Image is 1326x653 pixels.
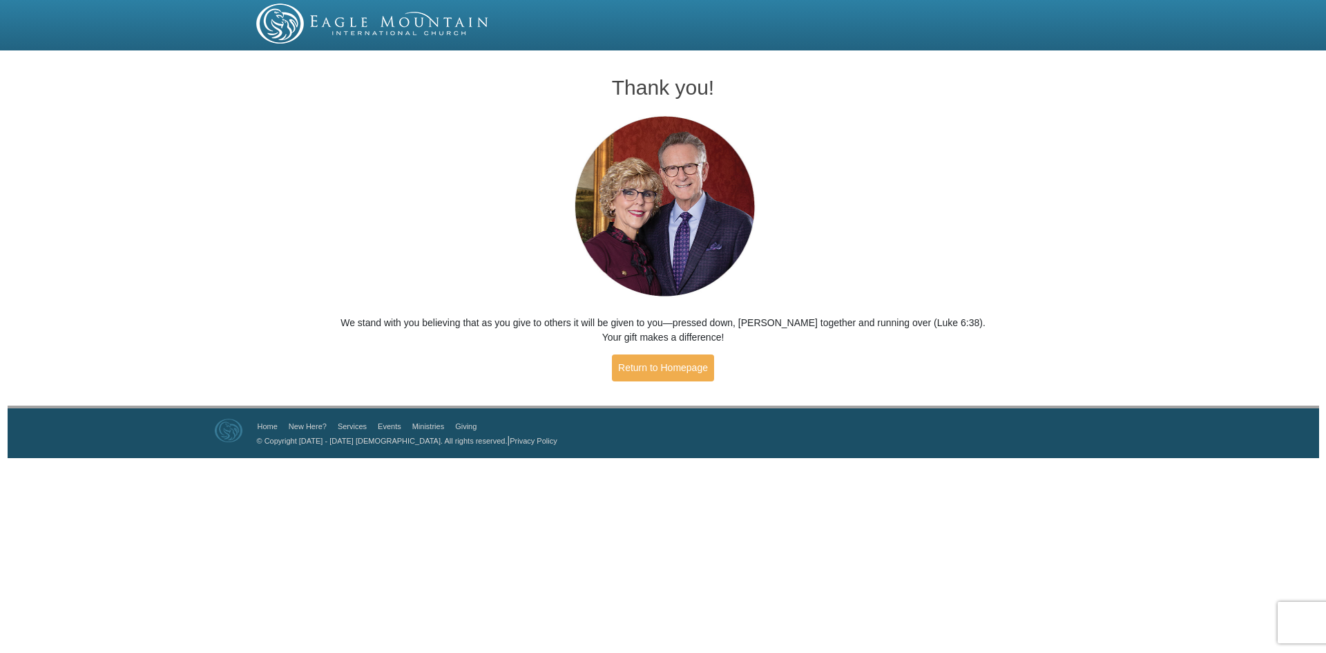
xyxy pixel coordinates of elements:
[252,433,557,448] p: |
[338,422,367,430] a: Services
[339,76,988,99] h1: Thank you!
[215,419,242,442] img: Eagle Mountain International Church
[378,422,401,430] a: Events
[561,112,765,302] img: Pastors George and Terri Pearsons
[455,422,477,430] a: Giving
[258,422,278,430] a: Home
[510,437,557,445] a: Privacy Policy
[612,354,714,381] a: Return to Homepage
[339,316,988,345] p: We stand with you believing that as you give to others it will be given to you—pressed down, [PER...
[412,422,444,430] a: Ministries
[256,3,490,44] img: EMIC
[289,422,327,430] a: New Here?
[257,437,508,445] a: © Copyright [DATE] - [DATE] [DEMOGRAPHIC_DATA]. All rights reserved.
